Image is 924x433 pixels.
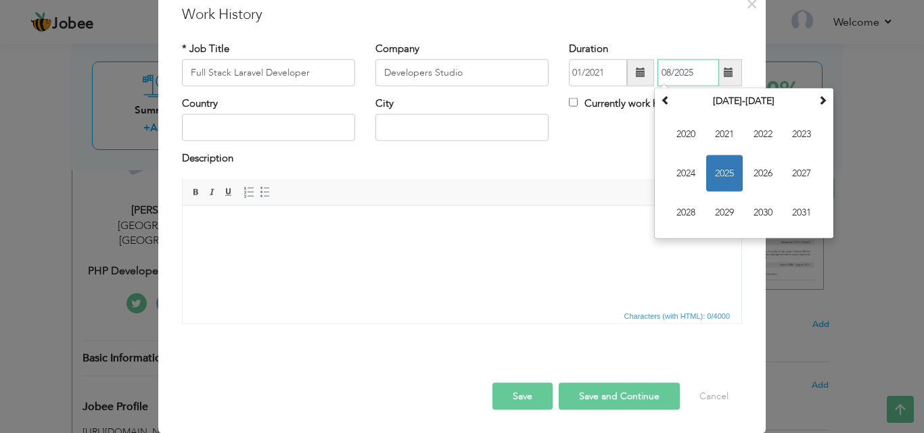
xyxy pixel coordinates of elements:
a: Underline [221,184,236,199]
span: 2026 [745,155,781,192]
input: From [569,59,627,86]
label: Description [182,151,233,165]
button: Cancel [686,382,742,409]
span: 2029 [706,195,743,231]
span: 2024 [668,155,704,192]
div: Statistics [622,309,735,322]
span: 2030 [745,195,781,231]
label: Duration [569,41,608,55]
input: Currently work here [569,98,578,107]
label: Company [375,41,419,55]
iframe: Rich Text Editor, workEditor [183,205,741,307]
span: 2021 [706,116,743,153]
a: Insert/Remove Bulleted List [258,184,273,199]
input: Present [657,59,719,86]
span: 2020 [668,116,704,153]
span: Characters (with HTML): 0/4000 [622,309,733,322]
label: Country [182,97,218,111]
a: Italic [205,184,220,199]
span: 2031 [783,195,820,231]
span: 2022 [745,116,781,153]
span: 2028 [668,195,704,231]
label: City [375,97,394,111]
h3: Work History [182,4,742,24]
span: Next Decade [818,95,827,105]
span: 2025 [706,155,743,192]
label: Currently work here [569,97,672,111]
button: Save and Continue [559,382,680,409]
span: Previous Decade [661,95,670,105]
button: Save [492,382,553,409]
a: Insert/Remove Numbered List [241,184,256,199]
th: Select Decade [674,91,814,111]
span: 2023 [783,116,820,153]
label: * Job Title [182,41,229,55]
a: Bold [189,184,204,199]
span: 2027 [783,155,820,192]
